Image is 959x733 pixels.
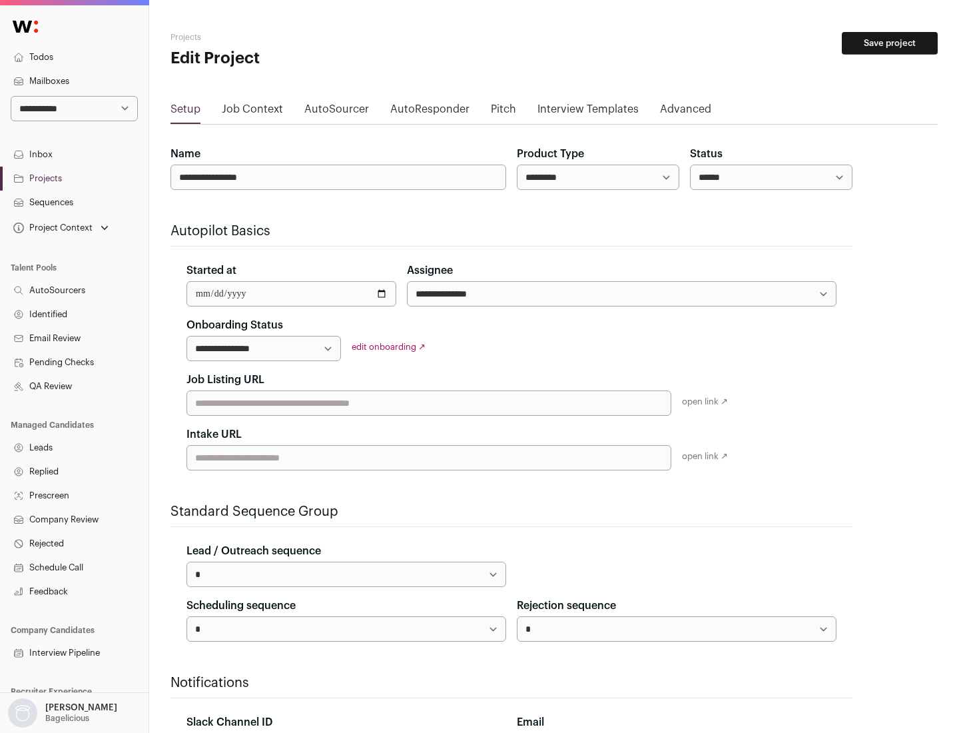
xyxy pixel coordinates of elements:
[170,101,200,123] a: Setup
[690,146,723,162] label: Status
[537,101,639,123] a: Interview Templates
[186,263,236,279] label: Started at
[517,714,836,730] div: Email
[170,674,852,692] h2: Notifications
[304,101,369,123] a: AutoSourcer
[170,146,200,162] label: Name
[186,543,321,559] label: Lead / Outreach sequence
[5,13,45,40] img: Wellfound
[660,101,711,123] a: Advanced
[517,146,584,162] label: Product Type
[186,714,272,730] label: Slack Channel ID
[45,713,89,724] p: Bagelicious
[186,598,296,614] label: Scheduling sequence
[186,372,264,388] label: Job Listing URL
[170,32,426,43] h2: Projects
[45,702,117,713] p: [PERSON_NAME]
[170,502,852,521] h2: Standard Sequence Group
[352,343,426,351] a: edit onboarding ↗
[11,219,111,237] button: Open dropdown
[491,101,516,123] a: Pitch
[390,101,470,123] a: AutoResponder
[517,598,616,614] label: Rejection sequence
[186,317,283,333] label: Onboarding Status
[842,32,938,55] button: Save project
[170,222,852,241] h2: Autopilot Basics
[170,48,426,69] h1: Edit Project
[5,698,120,728] button: Open dropdown
[11,223,93,233] div: Project Context
[222,101,283,123] a: Job Context
[407,263,453,279] label: Assignee
[8,698,37,728] img: nopic.png
[186,426,242,442] label: Intake URL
